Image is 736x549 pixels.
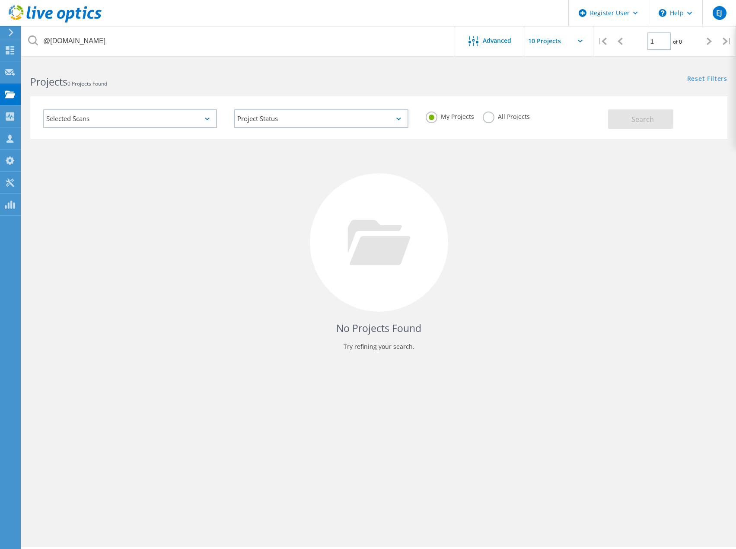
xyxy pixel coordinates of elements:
div: Selected Scans [43,109,217,128]
p: Try refining your search. [39,340,719,354]
div: Project Status [234,109,408,128]
label: My Projects [426,112,474,120]
input: Search projects by name, owner, ID, company, etc [22,26,456,56]
svg: \n [659,9,666,17]
div: | [718,26,736,57]
span: EJ [716,10,722,16]
span: Advanced [483,38,511,44]
span: Search [631,115,654,124]
span: of 0 [673,38,682,45]
b: Projects [30,75,67,89]
a: Live Optics Dashboard [9,18,102,24]
button: Search [608,109,673,129]
h4: No Projects Found [39,321,719,335]
label: All Projects [483,112,530,120]
div: | [593,26,611,57]
span: 0 Projects Found [67,80,107,87]
a: Reset Filters [687,76,727,83]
